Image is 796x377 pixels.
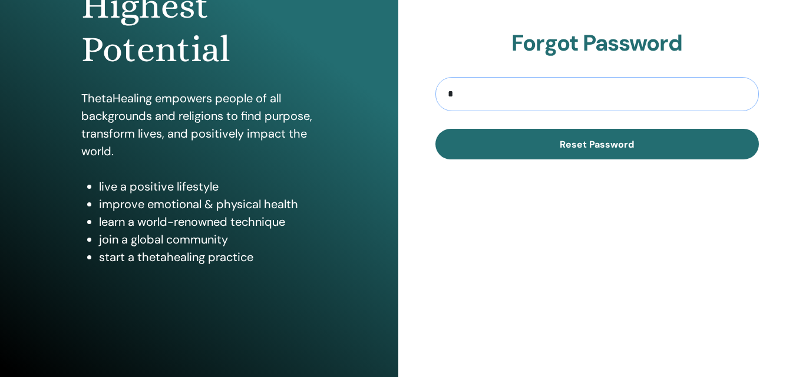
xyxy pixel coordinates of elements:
[99,248,317,266] li: start a thetahealing practice
[99,195,317,213] li: improve emotional & physical health
[99,231,317,248] li: join a global community
[99,178,317,195] li: live a positive lifestyle
[560,138,634,151] span: Reset Password
[435,129,759,159] button: Reset Password
[99,213,317,231] li: learn a world-renowned technique
[435,30,759,57] h2: Forgot Password
[81,89,317,160] p: ThetaHealing empowers people of all backgrounds and religions to find purpose, transform lives, a...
